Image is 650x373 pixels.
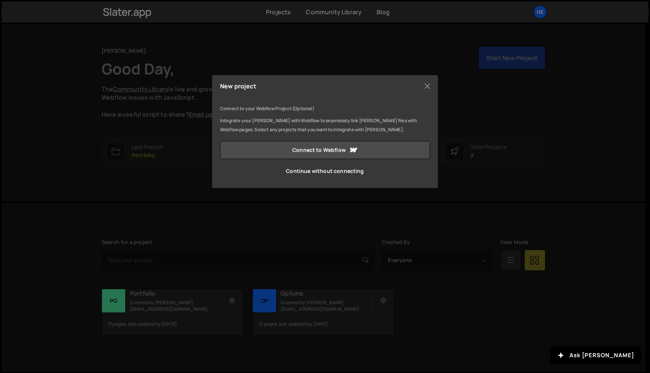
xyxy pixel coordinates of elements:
[220,104,430,113] p: Connect to your Webflow Project (Optional)
[551,347,641,364] button: Ask [PERSON_NAME]
[422,80,433,92] button: Close
[220,83,256,89] h5: New project
[220,141,430,159] a: Connect to Webflow
[220,162,430,180] a: Continue without connecting
[220,116,430,134] p: Integrate your [PERSON_NAME] with Webflow to seamlessly link [PERSON_NAME] files with Webflow pag...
